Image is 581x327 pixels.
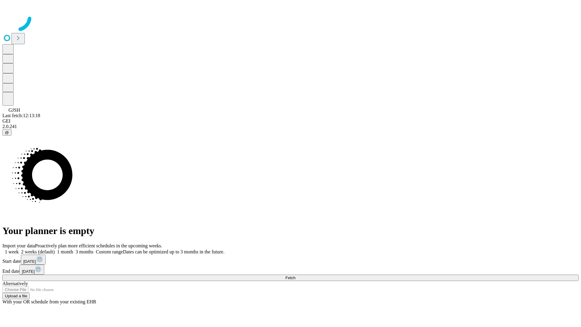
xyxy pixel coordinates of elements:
[2,124,579,129] div: 2.0.241
[19,265,44,275] button: [DATE]
[21,249,55,254] span: 2 weeks (default)
[2,299,96,304] span: With your OR schedule from your existing EHR
[2,255,579,265] div: Start date
[285,276,295,280] span: Fetch
[2,281,28,286] span: Alternatively
[2,113,40,118] span: Last fetch: 12:13:18
[2,275,579,281] button: Fetch
[5,130,9,135] span: @
[5,249,19,254] span: 1 week
[2,118,579,124] div: GEI
[76,249,94,254] span: 3 months
[57,249,73,254] span: 1 month
[123,249,224,254] span: Dates can be optimized up to 3 months in the future.
[2,243,35,248] span: Import your data
[96,249,123,254] span: Custom range
[2,293,30,299] button: Upload a file
[22,269,34,274] span: [DATE]
[2,129,11,136] button: @
[2,265,579,275] div: End date
[21,255,46,265] button: [DATE]
[2,225,579,236] h1: Your planner is empty
[8,107,20,113] span: GJSH
[35,243,162,248] span: Proactively plan more efficient schedules in the upcoming weeks.
[23,259,36,264] span: [DATE]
